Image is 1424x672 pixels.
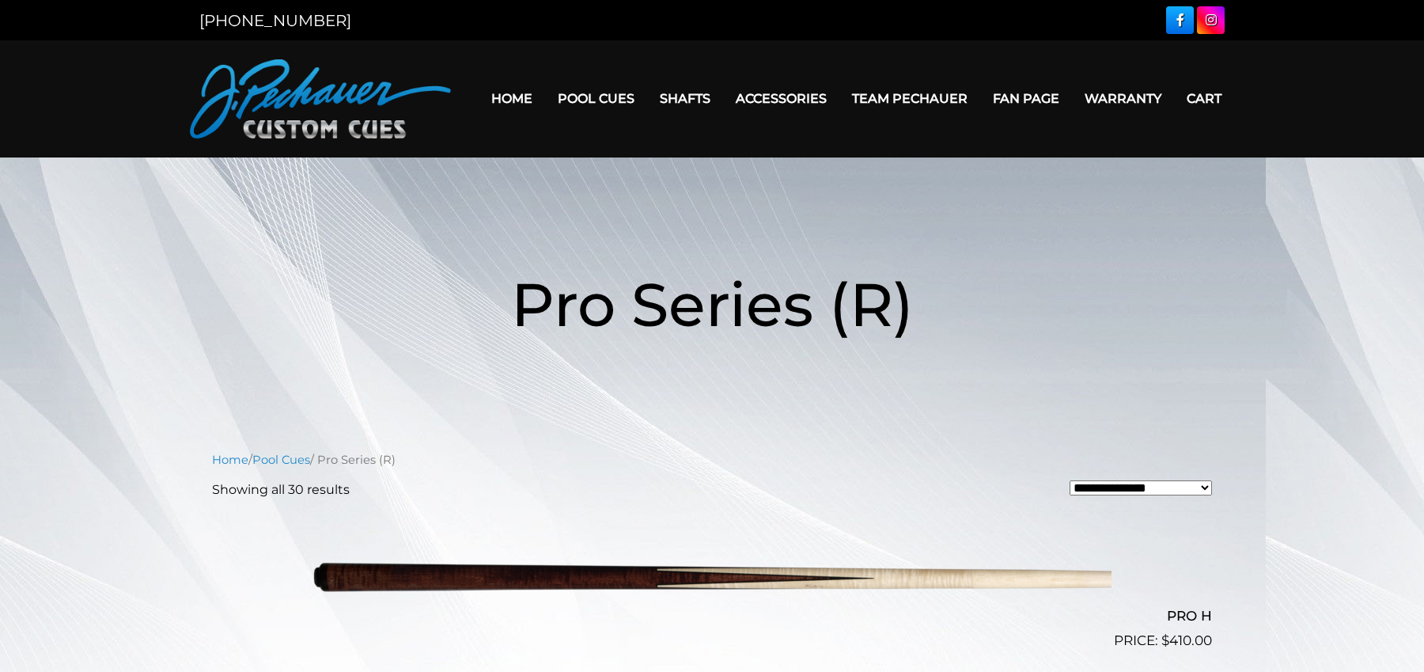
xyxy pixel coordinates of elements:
[199,11,351,30] a: [PHONE_NUMBER]
[980,78,1072,119] a: Fan Page
[312,512,1112,645] img: PRO H
[1161,632,1169,648] span: $
[839,78,980,119] a: Team Pechauer
[545,78,647,119] a: Pool Cues
[1174,78,1234,119] a: Cart
[212,480,350,499] p: Showing all 30 results
[252,453,310,467] a: Pool Cues
[511,268,914,341] span: Pro Series (R)
[1072,78,1174,119] a: Warranty
[1161,632,1212,648] bdi: 410.00
[479,78,545,119] a: Home
[647,78,723,119] a: Shafts
[212,602,1212,631] h2: PRO H
[1070,480,1212,495] select: Shop order
[212,453,248,467] a: Home
[190,59,451,139] img: Pechauer Custom Cues
[212,451,1212,469] nav: Breadcrumb
[723,78,839,119] a: Accessories
[212,512,1212,651] a: PRO H $410.00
